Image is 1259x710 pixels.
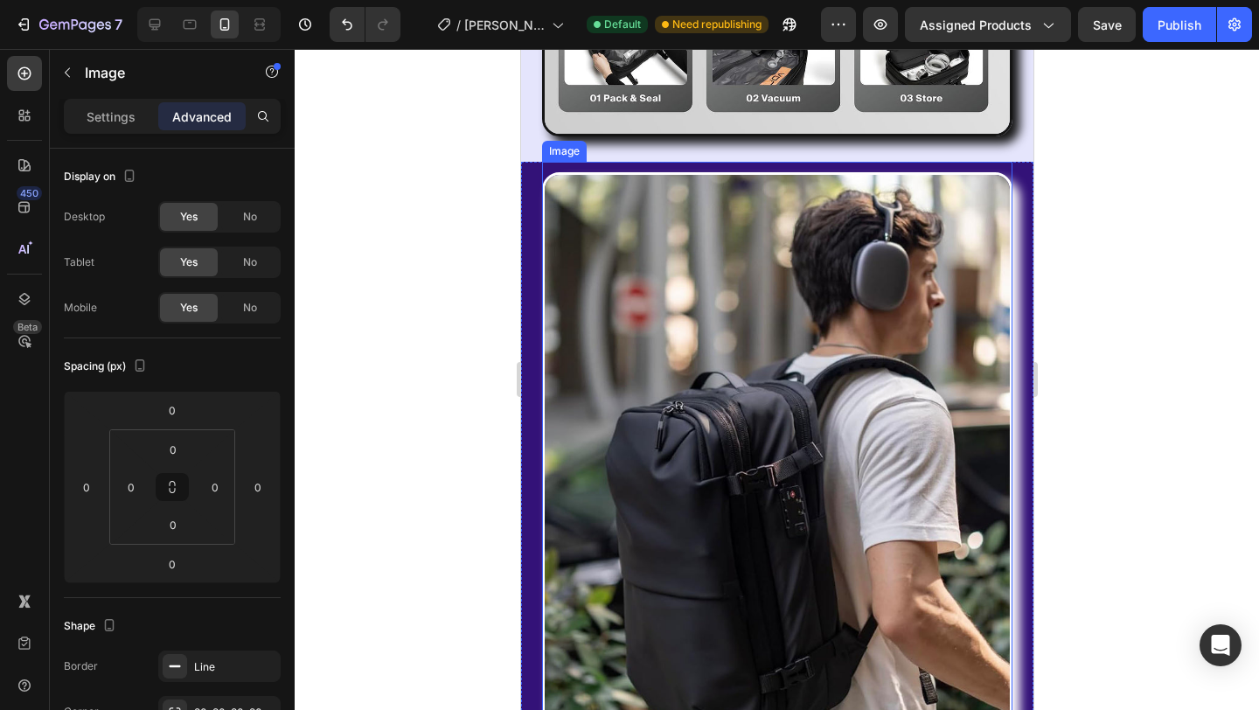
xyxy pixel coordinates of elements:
div: Image [24,94,62,110]
span: Need republishing [672,17,762,32]
div: Display on [64,165,140,189]
p: Advanced [172,108,232,126]
div: Border [64,658,98,674]
span: Save [1093,17,1122,32]
input: 0 [155,397,190,423]
div: Spacing (px) [64,355,150,379]
div: 450 [17,186,42,200]
div: Beta [13,320,42,334]
div: Line [194,659,276,675]
span: Yes [180,254,198,270]
input: 0px [156,436,191,463]
input: 0 [73,474,100,500]
div: Desktop [64,209,105,225]
p: 7 [115,14,122,35]
p: Image [85,62,233,83]
div: Undo/Redo [330,7,400,42]
span: No [243,300,257,316]
button: Assigned Products [905,7,1071,42]
p: Settings [87,108,136,126]
input: 0px [156,512,191,538]
span: Yes [180,209,198,225]
span: No [243,254,257,270]
button: 7 [7,7,130,42]
input: 0px [118,474,144,500]
div: Shape [64,615,120,638]
div: Publish [1158,16,1201,34]
button: Publish [1143,7,1216,42]
button: Save [1078,7,1136,42]
span: Yes [180,300,198,316]
span: Default [604,17,641,32]
div: Open Intercom Messenger [1200,624,1242,666]
span: / [456,16,461,34]
iframe: Design area [521,49,1033,710]
input: 0px [202,474,228,500]
span: [PERSON_NAME] of product page [464,16,545,34]
div: Tablet [64,254,94,270]
span: No [243,209,257,225]
div: Mobile [64,300,97,316]
span: Assigned Products [920,16,1032,34]
input: 0 [245,474,271,500]
input: 0 [155,551,190,577]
